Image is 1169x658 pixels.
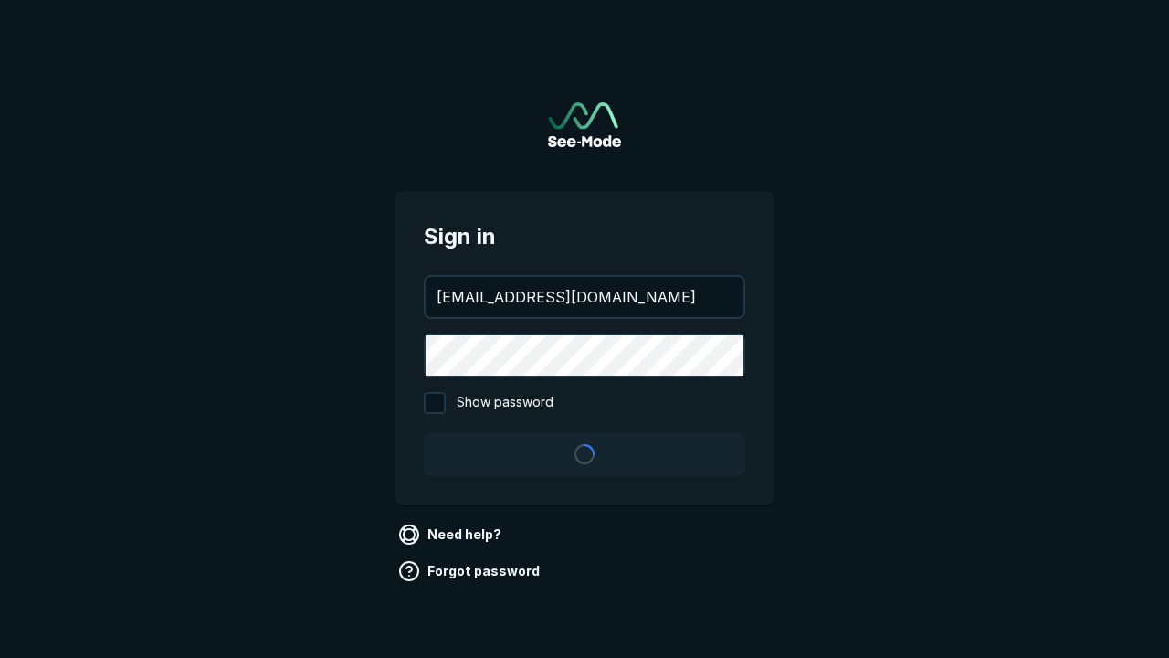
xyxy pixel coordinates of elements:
span: Sign in [424,220,745,253]
a: Forgot password [395,557,547,586]
a: Need help? [395,520,509,549]
span: Show password [457,392,553,414]
input: your@email.com [426,277,743,317]
img: See-Mode Logo [548,102,621,147]
a: Go to sign in [548,102,621,147]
